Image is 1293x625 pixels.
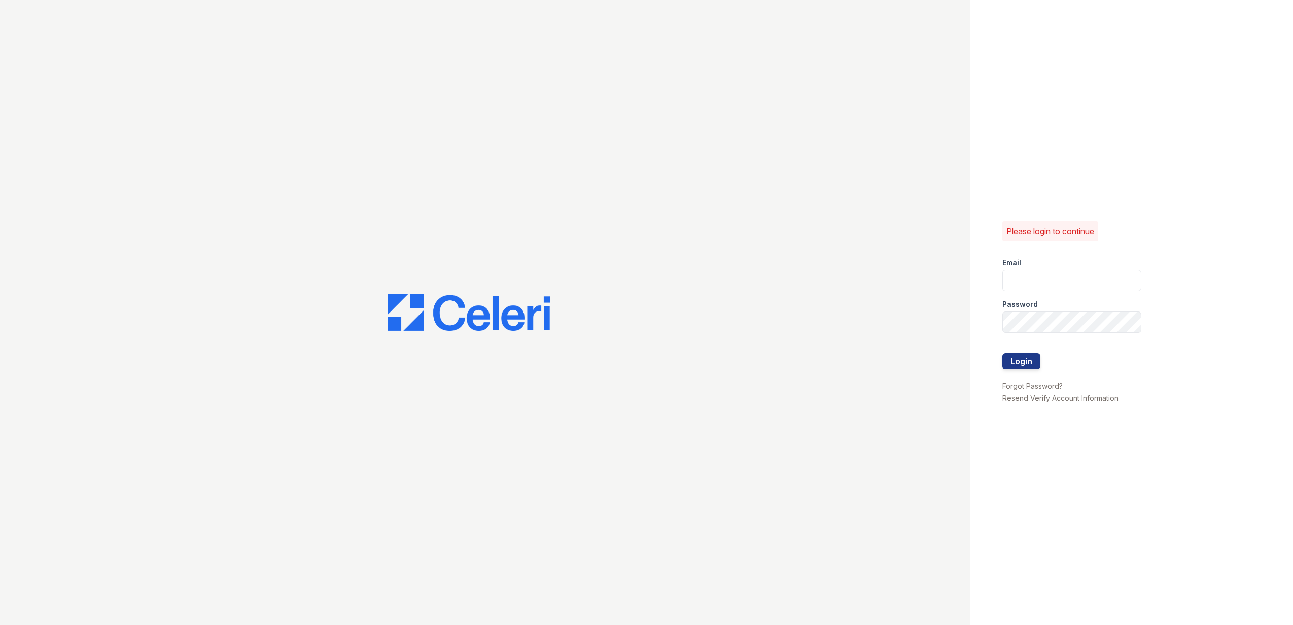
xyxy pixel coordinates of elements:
p: Please login to continue [1006,225,1094,237]
a: Resend Verify Account Information [1002,394,1119,402]
img: CE_Logo_Blue-a8612792a0a2168367f1c8372b55b34899dd931a85d93a1a3d3e32e68fde9ad4.png [388,294,550,331]
a: Forgot Password? [1002,381,1063,390]
label: Password [1002,299,1038,309]
button: Login [1002,353,1040,369]
label: Email [1002,258,1021,268]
